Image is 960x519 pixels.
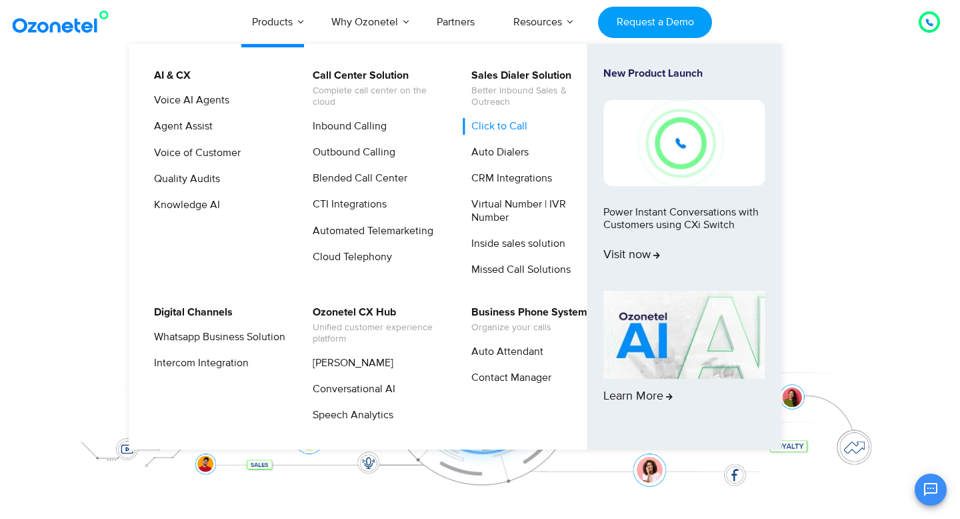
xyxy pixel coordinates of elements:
a: Conversational AI [304,381,397,398]
img: New-Project-17.png [603,100,765,185]
img: AI [603,291,765,379]
a: Auto Attendant [463,344,545,360]
span: Learn More [603,390,673,404]
a: [PERSON_NAME] [304,355,395,372]
a: Contact Manager [463,370,553,386]
a: Request a Demo [598,7,712,38]
a: Knowledge AI [145,197,222,213]
a: Inside sales solution [463,235,567,252]
a: Intercom Integration [145,355,251,372]
button: Open chat [915,474,947,506]
div: Customer Experiences [63,119,896,183]
a: Call Center SolutionComplete call center on the cloud [304,67,446,110]
a: Ozonetel CX HubUnified customer experience platform [304,304,446,347]
a: Sales Dialer SolutionBetter Inbound Sales & Outreach [463,67,605,110]
a: Click to Call [463,118,529,135]
span: Complete call center on the cloud [313,85,444,108]
a: Outbound Calling [304,144,397,161]
a: CTI Integrations [304,196,389,213]
a: CRM Integrations [463,170,554,187]
a: Voice of Customer [145,145,243,161]
a: Business Phone SystemOrganize your calls [463,304,589,336]
a: Virtual Number | IVR Number [463,196,605,225]
span: Organize your calls [471,322,587,334]
a: Quality Audits [145,171,222,187]
a: Inbound Calling [304,118,389,135]
a: Voice AI Agents [145,92,231,109]
a: Missed Call Solutions [463,262,573,278]
a: Digital Channels [145,304,235,321]
a: Whatsapp Business Solution [145,329,287,346]
a: Blended Call Center [304,170,409,187]
a: New Product LaunchPower Instant Conversations with Customers using CXi SwitchVisit now [603,67,765,286]
a: Auto Dialers [463,144,531,161]
a: AI & CX [145,67,193,84]
div: Orchestrate Intelligent [63,85,896,127]
a: Agent Assist [145,118,215,135]
a: Learn More [603,291,765,427]
span: Unified customer experience platform [313,322,444,345]
a: Cloud Telephony [304,249,394,266]
div: Turn every conversation into a growth engine for your enterprise. [63,184,896,199]
a: Automated Telemarketing [304,223,435,239]
a: Speech Analytics [304,407,395,424]
span: Better Inbound Sales & Outreach [471,85,603,108]
span: Visit now [603,248,660,263]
